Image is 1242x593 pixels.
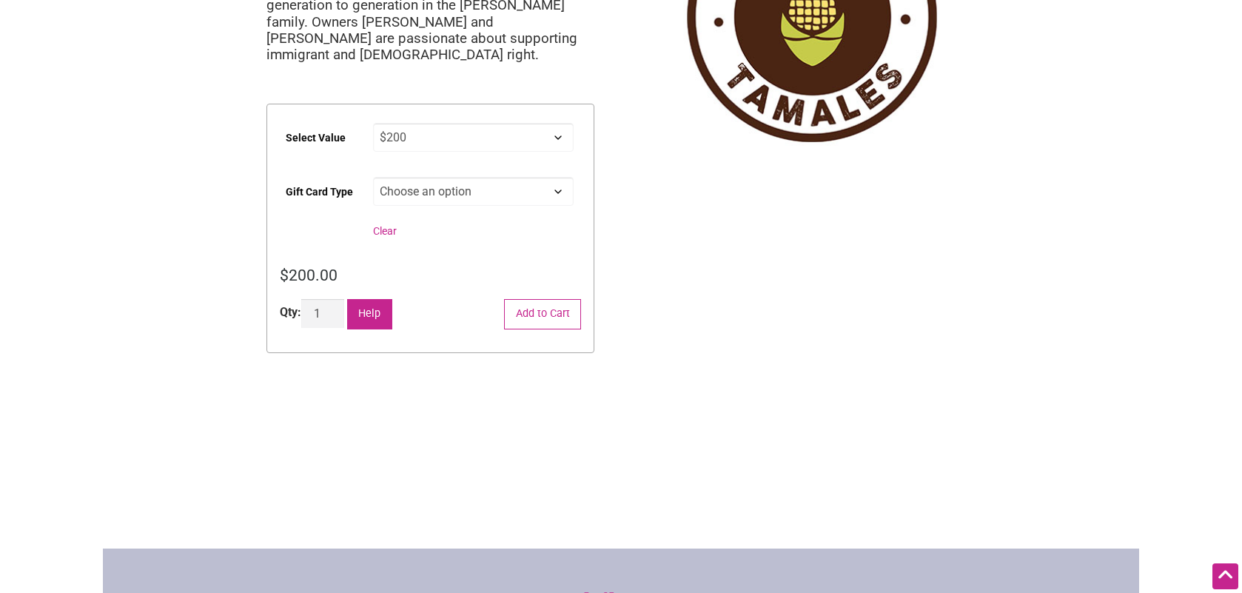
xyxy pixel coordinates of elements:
[504,299,581,329] button: Add to Cart
[263,375,597,417] iframe: Secure express checkout frame
[347,299,392,329] button: Help
[280,266,338,284] bdi: 200.00
[286,121,346,155] label: Select Value
[280,304,301,321] div: Qty:
[301,299,344,328] input: Product quantity
[263,418,597,460] iframe: Secure express checkout frame
[373,225,397,237] a: Clear options
[286,175,353,209] label: Gift Card Type
[1212,563,1238,589] div: Scroll Back to Top
[280,266,289,284] span: $
[263,461,597,503] iframe: Secure express checkout frame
